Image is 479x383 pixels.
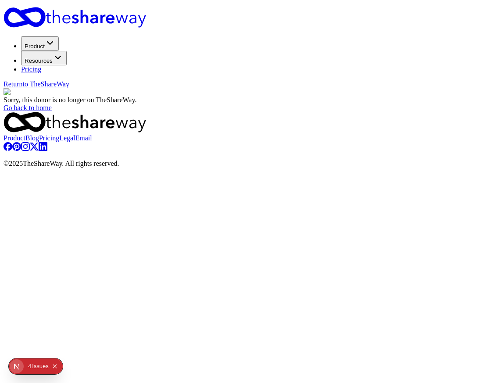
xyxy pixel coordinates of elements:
[4,104,52,111] a: Go back to home
[4,88,89,96] img: Illustration for landing page
[39,134,59,142] a: Pricing
[59,134,75,142] a: Legal
[75,134,92,142] a: Email
[21,65,41,73] a: Pricing
[4,7,475,29] a: Home
[4,36,475,73] nav: Main
[4,134,25,142] a: Product
[4,80,69,88] a: Returnto TheShareWay
[4,80,69,88] span: Return
[4,96,475,104] div: Sorry, this donor is no longer on TheShareWay.
[21,51,67,65] button: Resources
[4,134,475,142] nav: quick links
[25,134,39,142] a: Blog
[21,36,59,51] button: Product
[23,80,69,88] span: to TheShareWay
[4,160,475,168] p: © 2025 TheShareWay. All rights reserved.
